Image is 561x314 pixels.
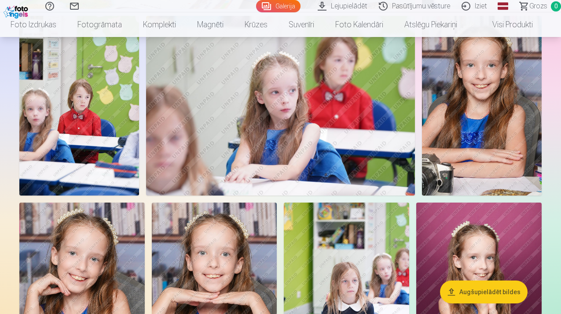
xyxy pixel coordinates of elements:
[529,1,547,11] span: Grozs
[187,12,234,37] a: Magnēti
[234,12,278,37] a: Krūzes
[551,1,561,11] span: 0
[132,12,187,37] a: Komplekti
[278,12,325,37] a: Suvenīri
[4,4,30,18] img: /fa1
[67,12,132,37] a: Fotogrāmata
[440,281,528,303] button: Augšupielādēt bildes
[394,12,468,37] a: Atslēgu piekariņi
[468,12,543,37] a: Visi produkti
[325,12,394,37] a: Foto kalendāri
